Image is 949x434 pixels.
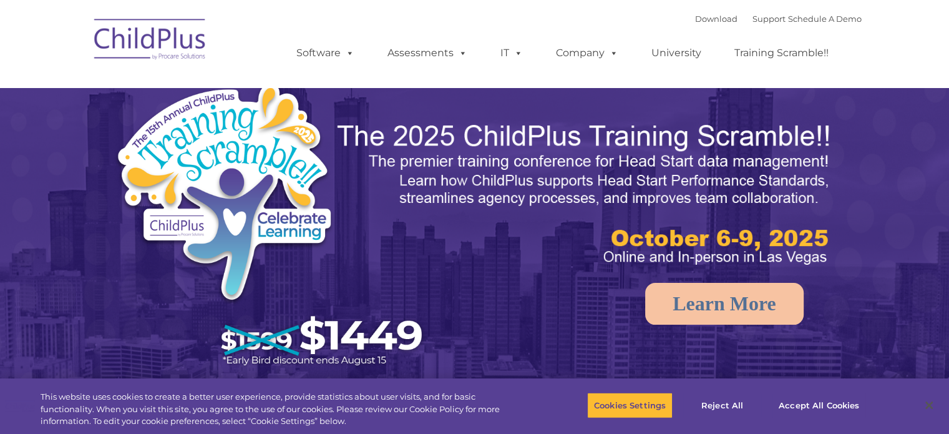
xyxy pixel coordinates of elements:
button: Cookies Settings [587,392,673,418]
a: Download [695,14,737,24]
a: Schedule A Demo [788,14,862,24]
a: Assessments [375,41,480,66]
img: ChildPlus by Procare Solutions [88,10,213,72]
button: Reject All [683,392,761,418]
span: Phone number [173,134,226,143]
a: IT [488,41,535,66]
span: Last name [173,82,212,92]
a: Training Scramble!! [722,41,841,66]
font: | [695,14,862,24]
a: Support [752,14,786,24]
button: Accept All Cookies [772,392,866,418]
button: Close [915,392,943,419]
a: Software [284,41,367,66]
div: This website uses cookies to create a better user experience, provide statistics about user visit... [41,391,522,428]
a: University [639,41,714,66]
a: Company [543,41,631,66]
a: Learn More [645,283,804,325]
